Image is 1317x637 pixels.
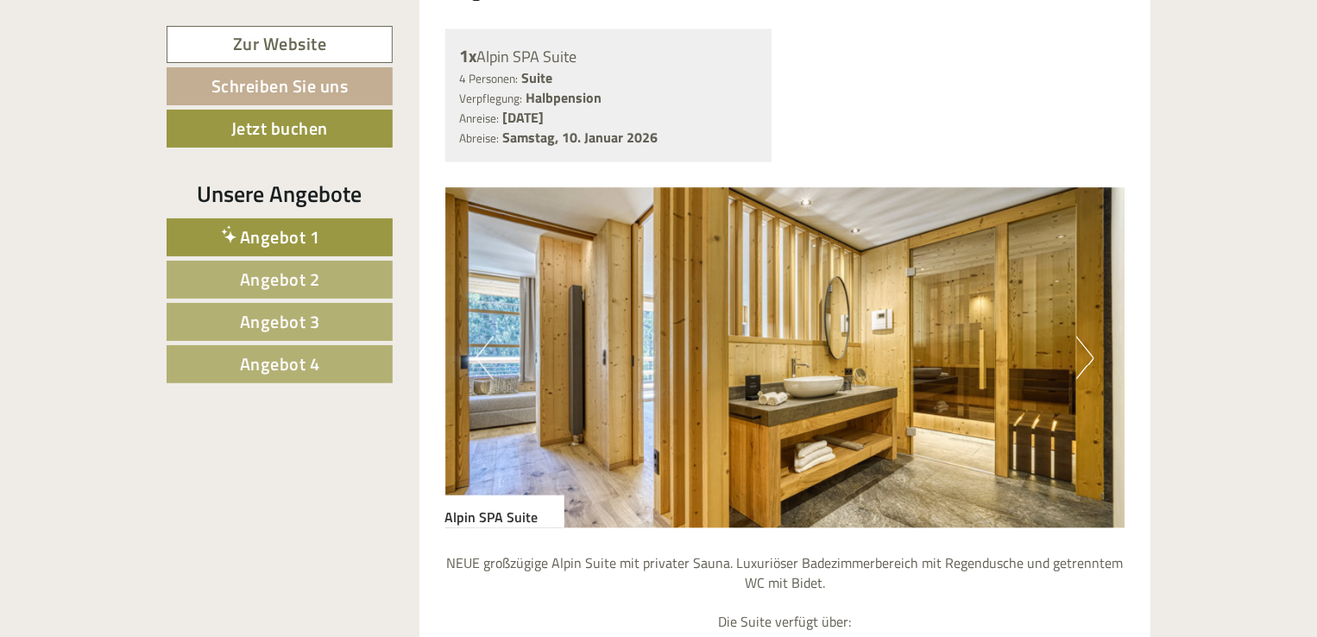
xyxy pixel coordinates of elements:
button: Next [1076,337,1094,380]
b: Suite [522,67,553,88]
b: Halbpension [526,87,602,108]
b: Samstag, 10. Januar 2026 [503,127,658,148]
small: Abreise: [460,129,500,147]
b: 1x [460,42,477,69]
a: Jetzt buchen [167,110,393,148]
small: Anreise: [460,110,500,127]
button: Previous [476,337,494,380]
div: Alpin SPA Suite [460,44,758,69]
span: Angebot 1 [240,224,320,250]
div: Alpin SPA Suite [445,495,564,528]
a: Zur Website [167,26,393,63]
b: [DATE] [503,107,545,128]
div: Unsere Angebote [167,178,393,210]
span: Angebot 3 [240,308,320,335]
small: Verpflegung: [460,90,523,107]
a: Schreiben Sie uns [167,67,393,105]
span: Angebot 2 [240,266,320,293]
small: 4 Personen: [460,70,519,87]
span: Angebot 4 [240,350,320,377]
img: image [445,188,1125,528]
